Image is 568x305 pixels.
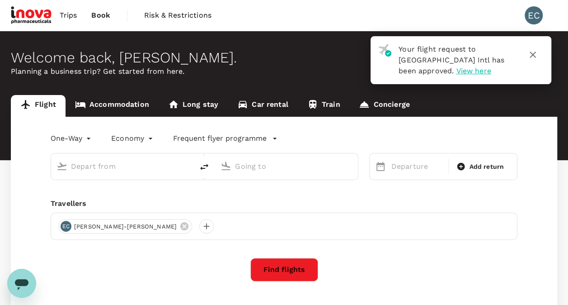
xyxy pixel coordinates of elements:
a: Train [298,95,350,117]
input: Going to [235,159,338,173]
iframe: Button to launch messaging window [7,269,36,298]
div: EC[PERSON_NAME]-[PERSON_NAME] [58,219,192,234]
span: Your flight request to [GEOGRAPHIC_DATA] Intl has been approved. [399,45,504,75]
button: Find flights [250,258,318,281]
button: Open [352,165,353,167]
span: Trips [60,10,77,21]
span: View here [456,67,491,75]
div: EC [525,6,543,24]
span: [PERSON_NAME]-[PERSON_NAME] [69,222,182,231]
p: Departure [391,161,443,172]
div: Travellers [51,198,517,209]
button: delete [193,156,215,178]
p: Frequent flyer programme [173,133,267,144]
a: Car rental [228,95,298,117]
button: Frequent flyer programme [173,133,277,144]
img: iNova Pharmaceuticals [11,5,52,25]
div: Economy [111,131,155,146]
span: Risk & Restrictions [144,10,211,21]
a: Flight [11,95,66,117]
div: Welcome back , [PERSON_NAME] . [11,49,557,66]
button: Open [187,165,189,167]
a: Concierge [349,95,419,117]
img: flight-approved [378,44,391,57]
span: Add return [469,162,504,172]
a: Accommodation [66,95,159,117]
div: One-Way [51,131,93,146]
div: EC [61,221,71,232]
input: Depart from [71,159,174,173]
span: Book [91,10,110,21]
p: Planning a business trip? Get started from here. [11,66,557,77]
a: Long stay [159,95,228,117]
